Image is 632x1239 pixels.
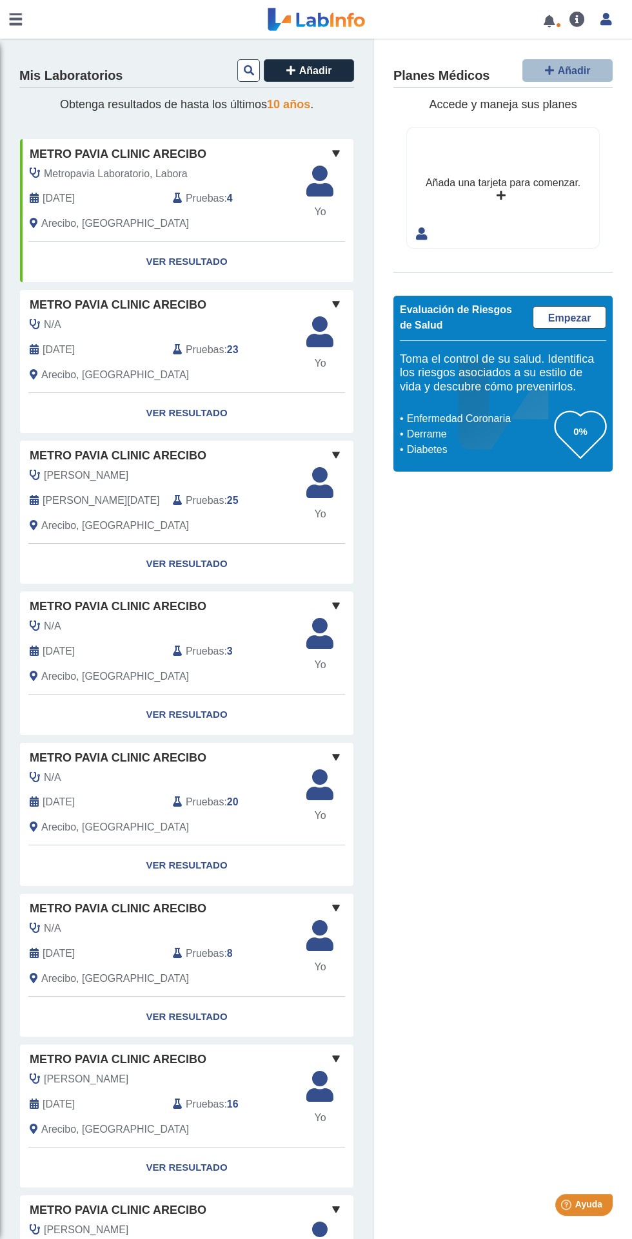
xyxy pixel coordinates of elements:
span: 2025-01-09 [43,493,159,508]
span: Pruebas [186,794,224,810]
span: Obtenga resultados de hasta los últimos . [60,98,313,111]
b: 3 [227,646,233,657]
a: Ver Resultado [20,242,353,282]
h4: Mis Laboratorios [19,68,123,84]
a: Ver Resultado [20,997,353,1037]
button: Añadir [264,59,354,82]
span: Pruebas [186,342,224,358]
div: : [163,1097,306,1112]
span: Yo [299,356,341,371]
span: Yo [299,959,341,975]
span: Metropavia Laboratorio, Labora [44,166,188,182]
b: 16 [227,1099,239,1109]
div: : [163,794,306,810]
span: Santiago Delgado, Judianys [44,468,128,483]
button: Añadir [522,59,613,82]
a: Empezar [533,306,606,329]
span: Arecibo, PR [41,216,189,231]
span: Pruebas [186,644,224,659]
li: Derrame [403,427,555,442]
div: : [163,191,306,206]
a: Ver Resultado [20,695,353,735]
b: 8 [227,948,233,959]
h3: 0% [555,423,606,439]
span: Añadir [299,65,332,76]
span: Arecibo, PR [41,669,189,684]
h5: Toma el control de su salud. Identifica los riesgos asociados a su estilo de vida y descubre cómo... [400,352,606,394]
span: N/A [44,317,61,332]
span: Pruebas [186,946,224,961]
span: 2025-09-02 [43,191,75,206]
iframe: Help widget launcher [517,1189,618,1225]
span: Arecibo, PR [41,518,189,533]
span: Metro Pavia Clinic Arecibo [30,1051,206,1068]
span: 2025-04-09 [43,342,75,358]
span: Yo [299,1110,341,1126]
span: 2024-10-18 [43,644,75,659]
div: : [163,342,306,358]
h4: Planes Médicos [393,68,489,84]
span: Metro Pavia Clinic Arecibo [30,146,206,163]
span: Arecibo, PR [41,971,189,986]
span: Metro Pavia Clinic Arecibo [30,447,206,465]
a: Ver Resultado [20,544,353,584]
div: : [163,946,306,961]
a: Ver Resultado [20,845,353,886]
span: Arecibo, PR [41,820,189,835]
div: : [163,493,306,508]
div: Añada una tarjeta para comenzar. [426,175,580,191]
span: Marques Lespier, Juan [44,1222,128,1238]
a: Ver Resultado [20,1148,353,1188]
a: Ver Resultado [20,393,353,434]
b: 25 [227,495,239,506]
li: Diabetes [403,442,555,457]
span: 2023-06-09 [43,1097,75,1112]
span: Evaluación de Riesgos de Salud [400,304,512,331]
span: Yo [299,657,341,673]
span: Pruebas [186,191,224,206]
span: Añadir [558,65,591,76]
span: Metro Pavia Clinic Arecibo [30,1202,206,1219]
span: N/A [44,770,61,785]
span: N/A [44,619,61,634]
span: Metro Pavia Clinic Arecibo [30,749,206,767]
span: 2023-10-12 [43,946,75,961]
span: Yo [299,808,341,823]
span: Yo [299,506,341,522]
div: : [163,644,306,659]
span: Empezar [548,312,591,323]
b: 23 [227,344,239,355]
span: 2024-08-16 [43,794,75,810]
span: Marques Lespier, Juan [44,1071,128,1087]
span: Pruebas [186,1097,224,1112]
span: Yo [299,204,341,220]
span: 10 años [267,98,310,111]
span: Arecibo, PR [41,367,189,383]
span: Metro Pavia Clinic Arecibo [30,598,206,615]
li: Enfermedad Coronaria [403,411,555,427]
b: 20 [227,796,239,807]
span: Metro Pavia Clinic Arecibo [30,296,206,314]
span: Metro Pavia Clinic Arecibo [30,900,206,917]
b: 4 [227,193,233,204]
span: Pruebas [186,493,224,508]
span: Arecibo, PR [41,1122,189,1137]
span: Accede y maneja sus planes [429,98,577,111]
span: N/A [44,921,61,936]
